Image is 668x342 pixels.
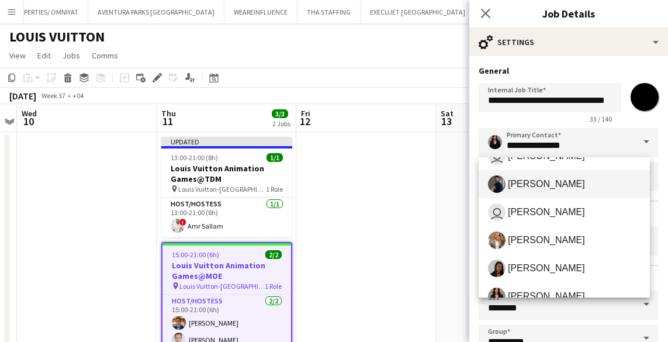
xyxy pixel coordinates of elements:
div: +04 [72,91,84,100]
span: [PERSON_NAME] [508,206,585,217]
h3: Louis Vuitton Animation Games@TDM [161,163,292,184]
button: THA STAFFING [297,1,361,23]
button: AVENTURA PARKS [GEOGRAPHIC_DATA] [88,1,224,23]
button: WEAREINFLUENCE [224,1,297,23]
div: Updated [161,137,292,146]
div: Settings [469,28,668,56]
span: Week 37 [39,91,68,100]
span: Thu [161,108,176,119]
span: Wed [22,108,37,119]
span: 1 Role [265,282,282,291]
span: Comms [92,50,118,61]
span: 3/3 [272,109,288,118]
span: View [9,50,26,61]
div: 2 Jobs [272,119,290,128]
div: [DATE] [9,90,36,102]
span: 11 [160,115,176,128]
span: 13:00-21:00 (8h) [171,153,218,162]
a: Jobs [58,48,85,63]
span: [PERSON_NAME] [508,262,585,274]
app-job-card: Updated13:00-21:00 (8h)1/1Louis Vuitton Animation Games@TDM Louis Vuitton-[GEOGRAPHIC_DATA]1 Role... [161,137,292,237]
span: Louis Vuitton-[GEOGRAPHIC_DATA] [179,282,265,291]
span: ! [179,219,186,226]
span: 1/1 [266,153,283,162]
span: 1 Role [266,185,283,194]
span: [PERSON_NAME] [508,178,585,189]
app-card-role: Host/Hostess1/113:00-21:00 (8h)!Amr Sallam [161,198,292,237]
span: [PERSON_NAME] [508,291,585,302]
a: Comms [87,48,123,63]
span: Fri [301,108,310,119]
h3: Job Details [469,6,668,21]
span: [PERSON_NAME] [508,234,585,246]
span: 33 / 140 [580,115,621,123]
span: 2/2 [265,250,282,259]
h3: General [479,65,659,76]
span: 15:00-21:00 (6h) [172,250,219,259]
span: Edit [37,50,51,61]
span: 10 [20,115,37,128]
button: EXECUJET [GEOGRAPHIC_DATA] [361,1,475,23]
span: Louis Vuitton-[GEOGRAPHIC_DATA] [178,185,266,194]
h1: LOUIS VUITTON [9,28,105,46]
h3: Louis Vuitton Animation Games@MOE [162,260,291,281]
a: Edit [33,48,56,63]
a: View [5,48,30,63]
span: 12 [299,115,310,128]
span: 13 [439,115,454,128]
span: Sat [441,108,454,119]
span: Jobs [63,50,80,61]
